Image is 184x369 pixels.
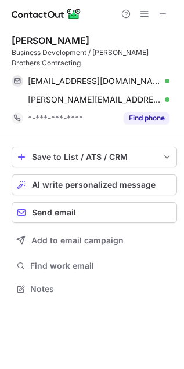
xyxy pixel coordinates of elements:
[32,208,76,217] span: Send email
[12,174,177,195] button: AI write personalized message
[12,7,81,21] img: ContactOut v5.3.10
[31,236,124,245] span: Add to email campaign
[12,48,177,68] div: Business Development / [PERSON_NAME] Brothers Contracting
[12,281,177,297] button: Notes
[12,202,177,223] button: Send email
[28,94,161,105] span: [PERSON_NAME][EMAIL_ADDRESS][DOMAIN_NAME]
[32,152,157,162] div: Save to List / ATS / CRM
[28,76,161,86] span: [EMAIL_ADDRESS][DOMAIN_NAME]
[30,284,172,294] span: Notes
[32,180,156,189] span: AI write personalized message
[12,230,177,251] button: Add to email campaign
[12,35,89,46] div: [PERSON_NAME]
[12,258,177,274] button: Find work email
[12,147,177,167] button: save-profile-one-click
[124,112,169,124] button: Reveal Button
[30,261,172,271] span: Find work email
